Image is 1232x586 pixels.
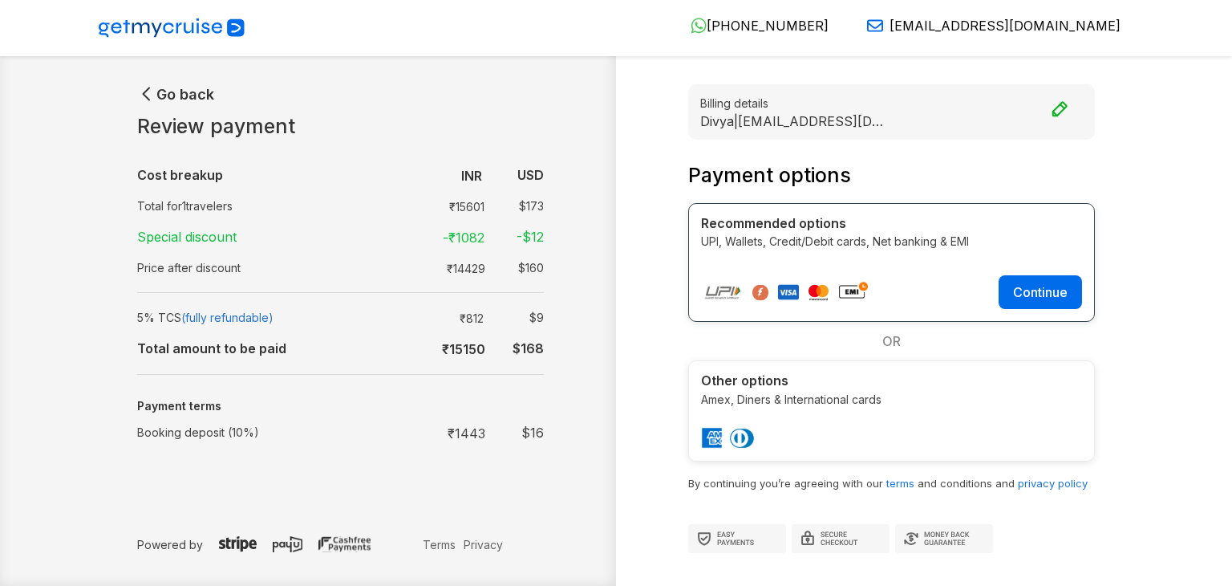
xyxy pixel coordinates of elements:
h5: Payment terms [137,400,544,413]
td: $ 160 [492,256,544,279]
b: $ 168 [513,340,544,356]
a: terms [886,477,914,490]
img: payu [273,536,302,552]
strong: $ 16 [521,425,544,441]
button: Continue [999,275,1082,309]
td: ₹ 15601 [432,194,491,218]
td: $ 173 [491,194,544,218]
p: Divya | [EMAIL_ADDRESS][DOMAIN_NAME] [700,113,885,128]
strong: ₹ 1443 [448,425,485,442]
td: : [402,253,410,283]
td: 5% TCS [137,303,402,332]
strong: -$ 12 [517,229,544,245]
td: $ 9 [490,306,544,329]
b: Total amount to be paid [137,340,286,356]
h4: Other options [701,373,1082,389]
strong: Special discount [137,229,237,245]
td: ₹ 14429 [432,256,492,279]
img: WhatsApp [691,18,707,34]
p: Powered by [137,536,419,553]
a: Terms [419,536,460,553]
h1: Review payment [137,115,544,139]
td: : [402,303,410,332]
span: (fully refundable) [181,311,274,324]
td: : [402,191,410,221]
h4: Recommended options [701,216,1082,231]
td: Booking deposit (10%) [137,417,402,449]
div: OR [688,322,1095,360]
b: ₹ 15150 [442,341,485,357]
a: privacy policy [1018,477,1088,490]
p: By continuing you’re agreeing with our and conditions and [688,474,1095,492]
img: stripe [219,536,257,552]
td: : [402,221,410,253]
td: Price after discount [137,253,402,283]
b: USD [517,167,544,183]
button: Go back [137,84,214,104]
p: UPI, Wallets, Credit/Debit cards, Net banking & EMI [701,233,1082,250]
td: : [402,332,410,364]
span: [PHONE_NUMBER] [707,18,829,34]
b: INR [461,168,482,184]
small: Billing details [700,95,1083,112]
strong: -₹ 1082 [443,230,484,246]
a: [PHONE_NUMBER] [678,18,829,34]
td: ₹ 812 [432,306,490,329]
a: Privacy [460,536,507,553]
td: : [402,417,410,449]
b: Cost breakup [137,167,223,183]
h3: Payment options [688,164,1095,188]
img: cashfree [318,536,371,552]
a: [EMAIL_ADDRESS][DOMAIN_NAME] [854,18,1121,34]
span: [EMAIL_ADDRESS][DOMAIN_NAME] [890,18,1121,34]
img: Email [867,18,883,34]
p: Amex, Diners & International cards [701,391,1082,408]
td: : [402,159,410,191]
td: Total for 1 travelers [137,191,402,221]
